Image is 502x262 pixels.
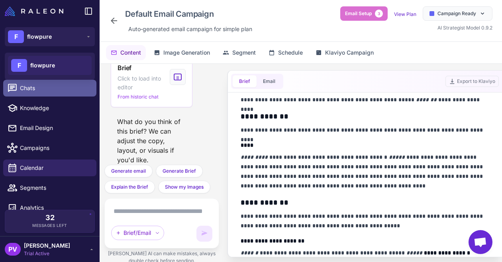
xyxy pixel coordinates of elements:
span: Campaign Ready [437,10,476,17]
button: Email Setup3 [340,6,388,21]
span: Calendar [20,164,90,172]
button: Generate Brief [156,165,203,177]
a: Segments [3,179,96,196]
div: F [11,59,27,72]
span: From historic chat [118,93,159,100]
button: Content [106,45,146,60]
button: Schedule [264,45,308,60]
a: Chats [3,80,96,97]
div: Brief/Email [111,226,164,240]
div: F [8,30,24,43]
button: Brief [233,75,257,87]
a: Campaigns [3,140,96,156]
span: 32 [45,214,55,221]
span: Campaigns [20,144,90,152]
button: Klaviyo Campaign [311,45,378,60]
span: Auto‑generated email campaign for simple plan [128,25,252,33]
button: Show my Images [158,181,210,193]
button: Generate email [104,165,153,177]
a: Chat abierto [469,230,492,254]
button: Fflowpure [5,27,95,46]
div: Click to edit campaign name [122,6,255,22]
span: Analytics [20,203,90,212]
button: Email [257,75,282,87]
a: View Plan [394,11,416,17]
span: flowpure [27,32,52,41]
span: Content [120,48,141,57]
a: Email Design [3,120,96,136]
span: Chats [20,84,90,93]
button: Segment [218,45,261,60]
span: 3 [375,10,383,18]
span: Image Generation [163,48,210,57]
span: Messages Left [32,223,67,229]
span: Show my Images [165,183,204,191]
div: What do you think of this brief? We can adjust the copy, layout, or visuals if you'd like. [111,114,192,168]
span: AI Strategist Model 0.9.2 [437,25,492,31]
button: Image Generation [149,45,215,60]
span: Klaviyo Campaign [325,48,374,57]
span: Click to load into editor [118,74,163,92]
span: Generate Brief [163,167,196,175]
span: Email Setup [345,10,372,17]
a: Raleon Logo [5,6,67,16]
a: Analytics [3,199,96,216]
span: [PERSON_NAME] [24,241,70,250]
button: Explain the Brief [104,181,155,193]
span: Generate email [111,167,146,175]
span: Email Design [20,124,90,132]
span: flowpure [30,61,55,70]
span: Schedule [278,48,303,57]
span: Segments [20,183,90,192]
a: Calendar [3,160,96,176]
span: Trial Active [24,250,70,257]
a: Knowledge [3,100,96,116]
span: Knowledge [20,104,90,112]
span: Segment [232,48,256,57]
div: Click to edit description [125,23,255,35]
div: PV [5,243,21,256]
button: Export to Klaviyo [445,76,499,87]
img: Raleon Logo [5,6,63,16]
span: Explain the Brief [111,183,148,191]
